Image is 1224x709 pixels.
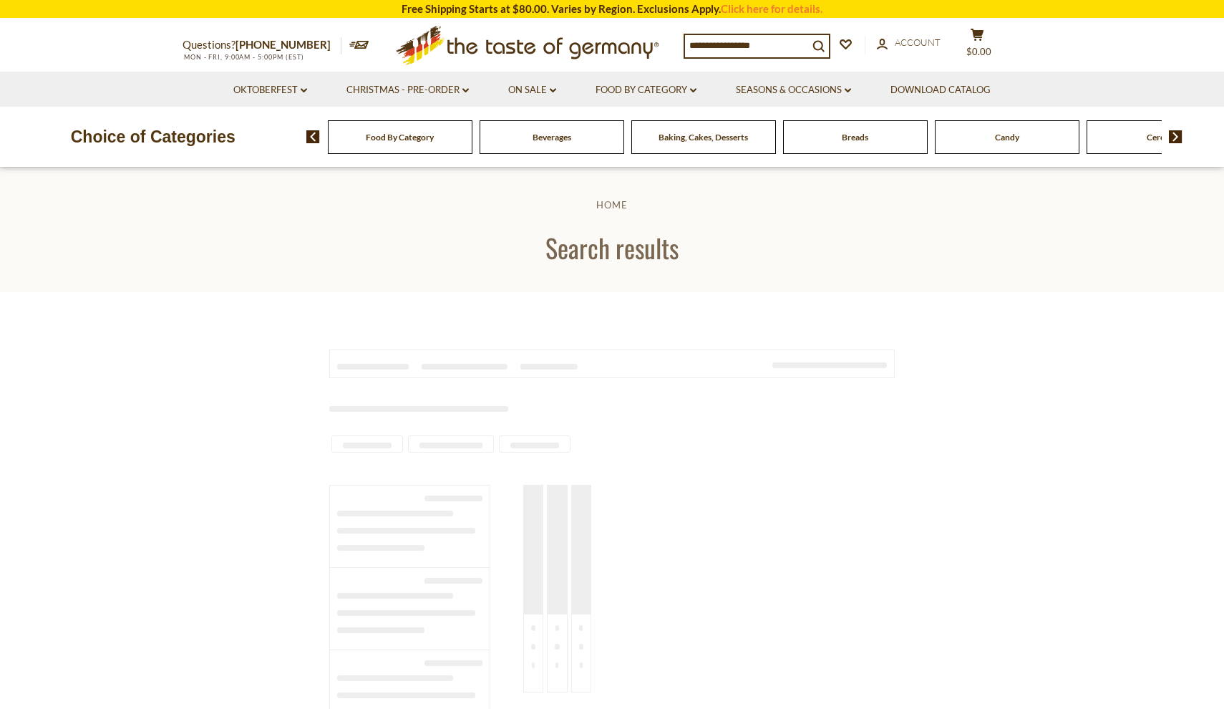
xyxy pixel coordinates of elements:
[721,2,822,15] a: Click here for details.
[596,199,628,211] a: Home
[306,130,320,143] img: previous arrow
[659,132,748,143] a: Baking, Cakes, Desserts
[956,28,999,64] button: $0.00
[183,36,341,54] p: Questions?
[346,82,469,98] a: Christmas - PRE-ORDER
[533,132,571,143] a: Beverages
[508,82,556,98] a: On Sale
[1147,132,1171,143] a: Cereal
[966,46,991,57] span: $0.00
[1169,130,1182,143] img: next arrow
[235,38,331,51] a: [PHONE_NUMBER]
[596,82,696,98] a: Food By Category
[877,35,941,51] a: Account
[736,82,851,98] a: Seasons & Occasions
[366,132,434,143] a: Food By Category
[995,132,1019,143] a: Candy
[183,53,304,61] span: MON - FRI, 9:00AM - 5:00PM (EST)
[890,82,991,98] a: Download Catalog
[895,37,941,48] span: Account
[233,82,307,98] a: Oktoberfest
[44,231,1180,264] h1: Search results
[842,132,868,143] a: Breads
